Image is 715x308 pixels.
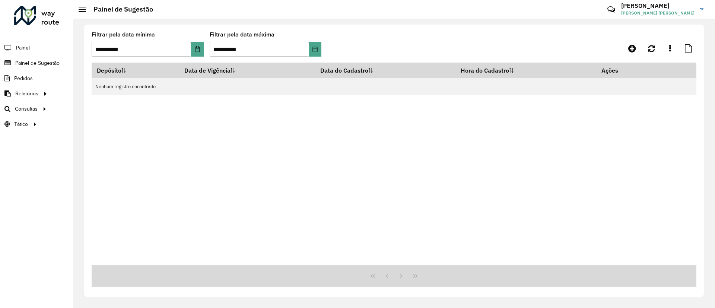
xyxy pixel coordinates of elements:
[621,10,695,16] span: [PERSON_NAME] [PERSON_NAME]
[309,42,321,57] button: Choose Date
[14,120,28,128] span: Tático
[92,30,155,39] label: Filtrar pela data mínima
[455,63,597,78] th: Hora do Cadastro
[16,44,30,52] span: Painel
[179,63,315,78] th: Data de Vigência
[596,63,641,78] th: Ações
[315,63,455,78] th: Data do Cadastro
[603,1,619,18] a: Contato Rápido
[621,2,695,9] h3: [PERSON_NAME]
[14,74,33,82] span: Pedidos
[92,78,696,95] td: Nenhum registro encontrado
[86,5,153,13] h2: Painel de Sugestão
[15,105,38,113] span: Consultas
[15,59,60,67] span: Painel de Sugestão
[92,63,179,78] th: Depósito
[191,42,203,57] button: Choose Date
[15,90,38,98] span: Relatórios
[210,30,274,39] label: Filtrar pela data máxima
